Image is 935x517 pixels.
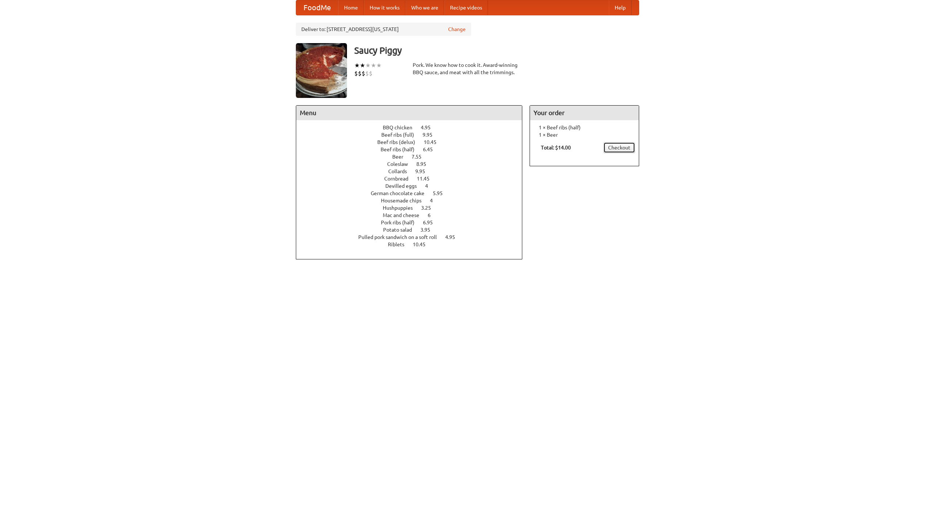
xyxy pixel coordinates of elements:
span: 4 [425,183,435,189]
li: $ [362,69,365,77]
span: Beef ribs (half) [381,147,422,152]
span: 10.45 [424,139,444,145]
li: ★ [371,61,376,69]
span: Pork ribs (half) [381,220,422,225]
span: Hushpuppies [383,205,420,211]
a: Beef ribs (delux) 10.45 [377,139,450,145]
span: Beef ribs (full) [381,132,421,138]
span: Devilled eggs [385,183,424,189]
a: How it works [364,0,405,15]
div: Pork. We know how to cook it. Award-winning BBQ sauce, and meat with all the trimmings. [413,61,522,76]
span: Coleslaw [387,161,415,167]
span: Collards [388,168,414,174]
a: BBQ chicken 4.95 [383,125,444,130]
span: Riblets [388,242,412,247]
li: $ [354,69,358,77]
span: 6.95 [423,220,440,225]
a: Housemade chips 4 [381,198,446,204]
li: $ [365,69,369,77]
span: Beef ribs (delux) [377,139,423,145]
span: BBQ chicken [383,125,420,130]
span: 3.95 [420,227,438,233]
h4: Menu [296,106,522,120]
span: Potato salad [383,227,419,233]
span: Housemade chips [381,198,429,204]
a: FoodMe [296,0,338,15]
span: 3.25 [421,205,438,211]
span: 11.45 [417,176,437,182]
a: Pulled pork sandwich on a soft roll 4.95 [358,234,469,240]
div: Deliver to: [STREET_ADDRESS][US_STATE] [296,23,471,36]
a: Home [338,0,364,15]
a: Pork ribs (half) 6.95 [381,220,446,225]
li: ★ [365,61,371,69]
span: 9.95 [423,132,440,138]
img: angular.jpg [296,43,347,98]
a: Beef ribs (half) 6.45 [381,147,446,152]
span: 6 [428,212,438,218]
span: 8.95 [416,161,434,167]
a: Collards 9.95 [388,168,439,174]
span: 5.95 [433,190,450,196]
span: 6.45 [423,147,440,152]
li: 1 × Beef ribs (half) [534,124,635,131]
a: Mac and cheese 6 [383,212,444,218]
span: 10.45 [413,242,433,247]
li: ★ [354,61,360,69]
span: 9.95 [415,168,432,174]
a: Checkout [603,142,635,153]
a: Coleslaw 8.95 [387,161,440,167]
a: Potato salad 3.95 [383,227,444,233]
a: Who we are [405,0,444,15]
span: Cornbread [384,176,416,182]
span: Pulled pork sandwich on a soft roll [358,234,444,240]
span: 4 [430,198,440,204]
span: 4.95 [445,234,462,240]
h4: Your order [530,106,639,120]
a: Help [609,0,631,15]
li: 1 × Beer [534,131,635,138]
b: Total: $14.00 [541,145,571,151]
a: Change [448,26,466,33]
li: ★ [376,61,382,69]
span: Beer [392,154,411,160]
span: German chocolate cake [371,190,432,196]
a: Devilled eggs 4 [385,183,442,189]
a: Cornbread 11.45 [384,176,443,182]
a: Beer 7.55 [392,154,435,160]
a: Hushpuppies 3.25 [383,205,444,211]
li: $ [358,69,362,77]
span: 4.95 [421,125,438,130]
a: Recipe videos [444,0,488,15]
a: German chocolate cake 5.95 [371,190,456,196]
span: Mac and cheese [383,212,427,218]
span: 7.55 [412,154,429,160]
li: ★ [360,61,365,69]
h3: Saucy Piggy [354,43,639,58]
a: Beef ribs (full) 9.95 [381,132,446,138]
a: Riblets 10.45 [388,242,439,247]
li: $ [369,69,373,77]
